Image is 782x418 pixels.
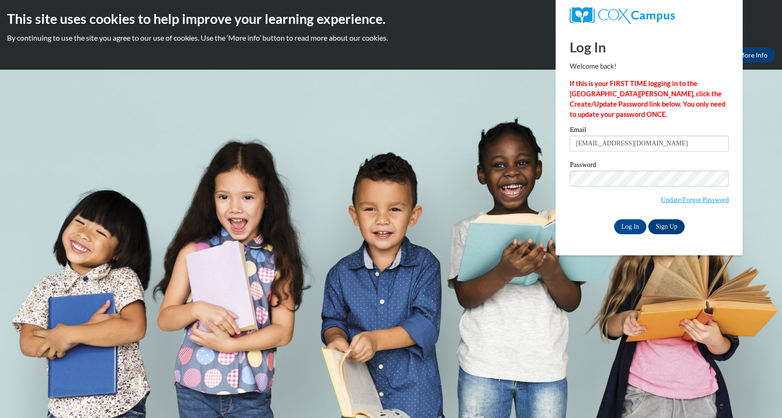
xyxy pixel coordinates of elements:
strong: If this is your FIRST TIME logging in to the [GEOGRAPHIC_DATA][PERSON_NAME], click the Create/Upd... [570,79,725,118]
label: Password [570,161,729,171]
a: COX Campus [570,7,729,24]
h2: This site uses cookies to help improve your learning experience. [7,9,775,28]
p: By continuing to use the site you agree to our use of cookies. Use the ‘More info’ button to read... [7,33,775,43]
input: Log In [614,219,647,234]
h1: Log In [570,37,729,57]
a: Sign Up [648,219,685,234]
label: Email [570,126,729,136]
p: Welcome back! [570,61,729,72]
a: More Info [731,48,775,63]
a: Update/Forgot Password [661,196,729,203]
img: COX Campus [570,7,674,24]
